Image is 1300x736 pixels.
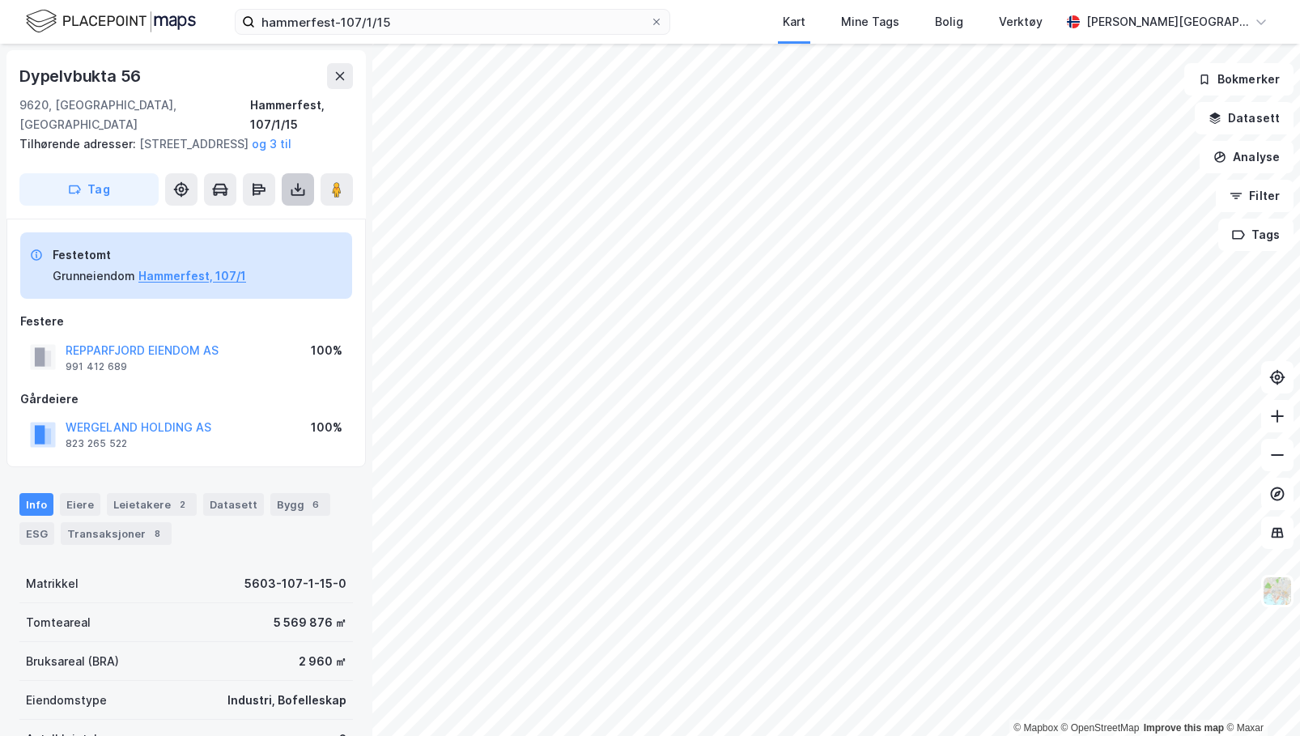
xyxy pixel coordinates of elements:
div: Mine Tags [841,12,899,32]
button: Tag [19,173,159,206]
button: Bokmerker [1184,63,1294,96]
div: Gårdeiere [20,389,352,409]
div: Festere [20,312,352,331]
button: Analyse [1200,141,1294,173]
div: Hammerfest, 107/1/15 [250,96,353,134]
img: logo.f888ab2527a4732fd821a326f86c7f29.svg [26,7,196,36]
div: Dypelvbukta 56 [19,63,144,89]
div: Grunneiendom [53,266,135,286]
div: Verktøy [999,12,1043,32]
div: Datasett [203,493,264,516]
div: Bruksareal (BRA) [26,652,119,671]
div: 9620, [GEOGRAPHIC_DATA], [GEOGRAPHIC_DATA] [19,96,250,134]
div: Kontrollprogram for chat [1219,658,1300,736]
a: Improve this map [1144,722,1224,734]
div: Bygg [270,493,330,516]
div: 5603-107-1-15-0 [244,574,346,593]
button: Hammerfest, 107/1 [138,266,246,286]
div: 823 265 522 [66,437,127,450]
input: Søk på adresse, matrikkel, gårdeiere, leietakere eller personer [255,10,650,34]
div: 100% [311,341,342,360]
div: [PERSON_NAME][GEOGRAPHIC_DATA] [1086,12,1248,32]
div: 2 960 ㎡ [299,652,346,671]
div: Eiere [60,493,100,516]
img: Z [1262,576,1293,606]
button: Tags [1218,219,1294,251]
div: 991 412 689 [66,360,127,373]
div: 6 [308,496,324,513]
div: Leietakere [107,493,197,516]
div: Festetomt [53,245,246,265]
div: Matrikkel [26,574,79,593]
div: 100% [311,418,342,437]
div: Kart [783,12,805,32]
div: Tomteareal [26,613,91,632]
a: Mapbox [1013,722,1058,734]
div: 2 [174,496,190,513]
div: 5 569 876 ㎡ [274,613,346,632]
div: Industri, Bofelleskap [227,691,346,710]
div: Info [19,493,53,516]
div: ESG [19,522,54,545]
iframe: Chat Widget [1219,658,1300,736]
div: 8 [149,525,165,542]
div: Transaksjoner [61,522,172,545]
div: Bolig [935,12,963,32]
button: Filter [1216,180,1294,212]
a: OpenStreetMap [1061,722,1140,734]
span: Tilhørende adresser: [19,137,139,151]
div: Eiendomstype [26,691,107,710]
div: [STREET_ADDRESS] [19,134,340,154]
button: Datasett [1195,102,1294,134]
